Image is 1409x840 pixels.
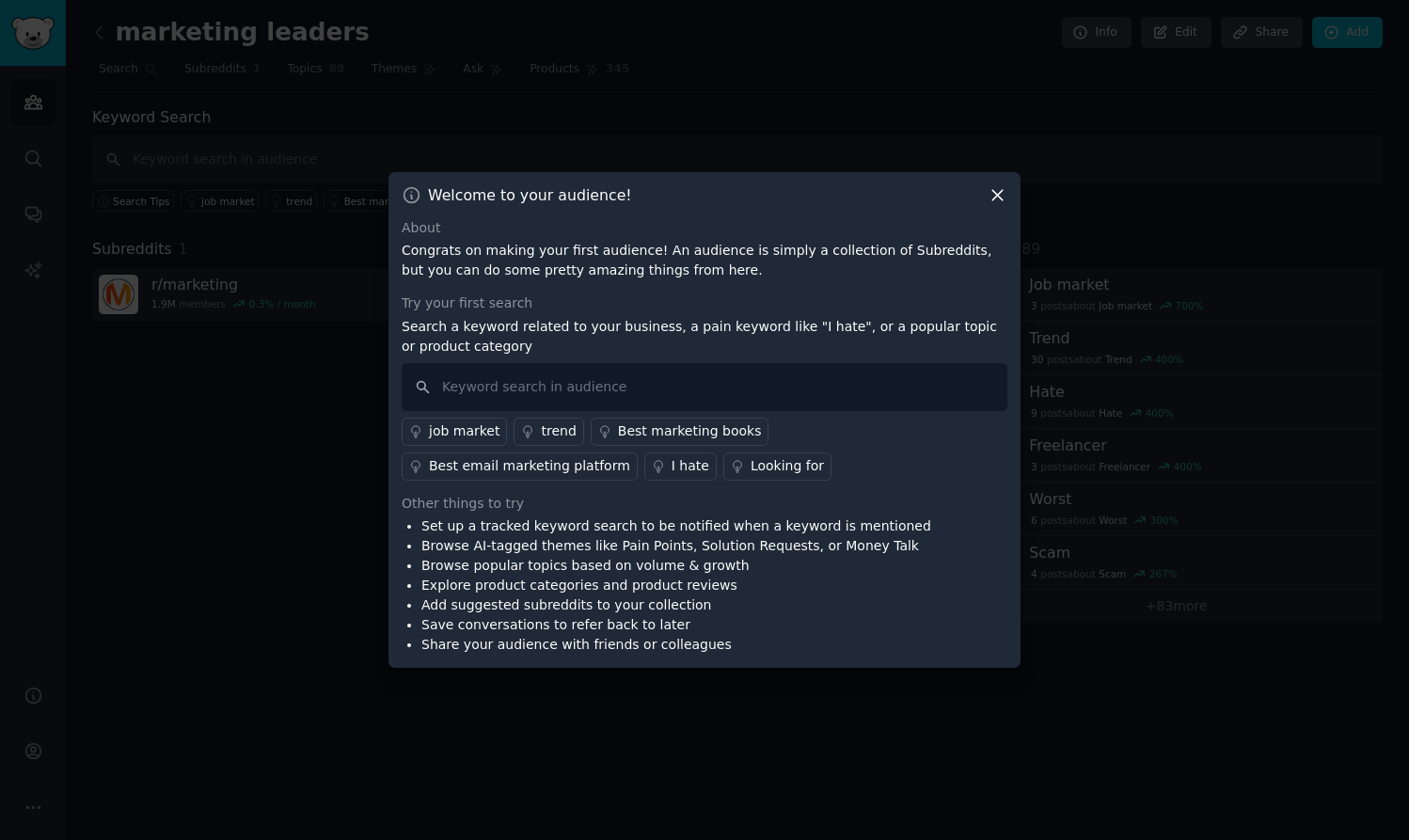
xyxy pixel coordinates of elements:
div: I hate [672,456,709,476]
div: About [402,218,1007,238]
div: Looking for [751,456,824,476]
li: Save conversations to refer back to later [421,615,931,635]
a: Looking for [723,452,831,481]
div: Best marketing books [618,421,762,441]
a: Best marketing books [591,418,769,446]
p: Search a keyword related to your business, a pain keyword like "I hate", or a popular topic or pr... [402,317,1007,357]
div: trend [541,421,576,441]
a: Best email marketing platform [402,452,638,481]
a: job market [402,418,507,446]
li: Share your audience with friends or colleagues [421,635,931,655]
div: Try your first search [402,293,1007,313]
div: Best email marketing platform [429,456,630,476]
a: trend [514,418,583,446]
div: Other things to try [402,494,1007,514]
li: Set up a tracked keyword search to be notified when a keyword is mentioned [421,516,931,536]
li: Browse AI-tagged themes like Pain Points, Solution Requests, or Money Talk [421,536,931,556]
li: Explore product categories and product reviews [421,576,931,595]
h3: Welcome to your audience! [428,185,632,205]
input: Keyword search in audience [402,363,1007,411]
li: Add suggested subreddits to your collection [421,595,931,615]
li: Browse popular topics based on volume & growth [421,556,931,576]
a: I hate [644,452,717,481]
p: Congrats on making your first audience! An audience is simply a collection of Subreddits, but you... [402,241,1007,280]
div: job market [429,421,499,441]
